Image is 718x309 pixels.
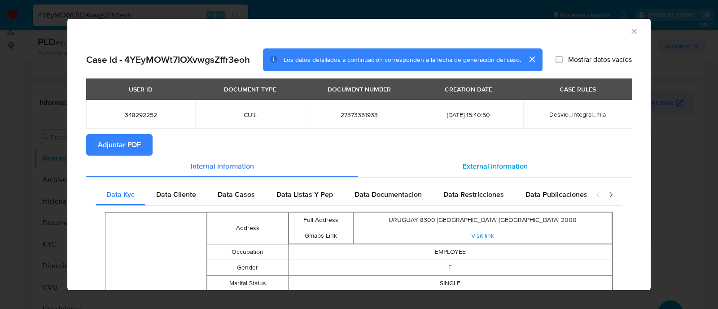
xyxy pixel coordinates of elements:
td: Address [207,213,289,244]
td: URUGUAY 8300 [GEOGRAPHIC_DATA] [GEOGRAPHIC_DATA] 2000 [353,213,612,228]
span: Data Publicaciones [525,189,587,200]
td: Gender [207,260,289,276]
td: SINGLE [288,276,612,292]
span: Desvio_integral_mla [549,110,606,119]
div: DOCUMENT NUMBER [322,82,396,97]
span: Adjuntar PDF [98,135,141,155]
button: Adjuntar PDF [86,134,153,156]
span: Data Casos [218,189,255,200]
h2: Case Id - 4YEyMOWt7IOXvwgsZffr3eoh [86,54,250,65]
span: Data Listas Y Pep [276,189,333,200]
div: CASE RULES [554,82,601,97]
span: Internal information [191,161,254,171]
button: Cerrar ventana [630,27,638,35]
td: F [288,260,612,276]
span: External information [463,161,528,171]
td: Marital Status [207,276,289,292]
span: 348292252 [97,111,184,119]
span: Data Cliente [156,189,196,200]
span: Mostrar datos vacíos [568,55,632,64]
input: Mostrar datos vacíos [556,56,563,63]
td: EMPLOYEE [288,244,612,260]
div: USER ID [123,82,158,97]
td: Full Address [289,213,353,228]
span: Data Documentacion [355,189,422,200]
div: Detailed internal info [96,184,587,205]
a: Visit link [471,231,494,240]
button: cerrar [521,48,543,70]
span: [DATE] 15:40:50 [425,111,512,119]
span: Los datos detallados a continuación corresponden a la fecha de generación del caso. [284,55,521,64]
div: Detailed info [86,156,632,177]
span: CUIL [206,111,293,119]
span: Data Restricciones [443,189,504,200]
div: DOCUMENT TYPE [219,82,282,97]
td: Occupation [207,244,289,260]
div: CREATION DATE [439,82,498,97]
span: 27373351933 [315,111,403,119]
div: closure-recommendation-modal [67,19,651,290]
span: Data Kyc [106,189,135,200]
td: Gmaps Link [289,228,353,244]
